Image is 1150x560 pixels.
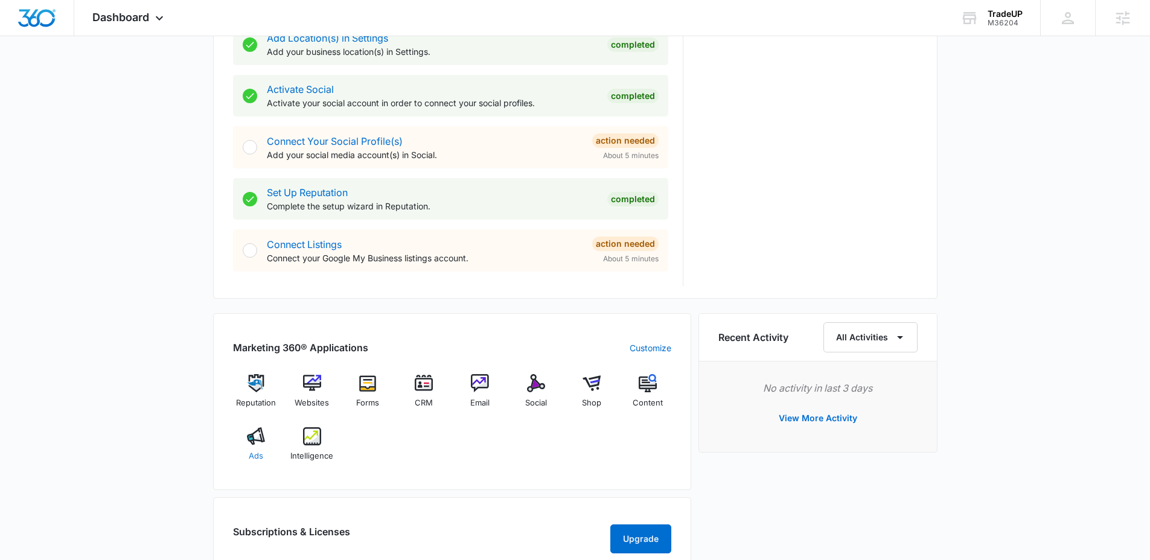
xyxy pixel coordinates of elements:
[295,397,329,409] span: Websites
[470,397,490,409] span: Email
[630,342,671,354] a: Customize
[610,524,671,553] button: Upgrade
[267,200,598,212] p: Complete the setup wizard in Reputation.
[513,374,559,418] a: Social
[582,397,601,409] span: Shop
[267,32,388,44] a: Add Location(s) in Settings
[592,133,659,148] div: Action Needed
[767,404,869,433] button: View More Activity
[92,11,149,24] span: Dashboard
[569,374,615,418] a: Shop
[345,374,391,418] a: Forms
[603,150,659,161] span: About 5 minutes
[603,253,659,264] span: About 5 minutes
[233,374,280,418] a: Reputation
[267,252,583,264] p: Connect your Google My Business listings account.
[607,192,659,206] div: Completed
[233,427,280,471] a: Ads
[718,381,918,395] p: No activity in last 3 days
[267,148,583,161] p: Add your social media account(s) in Social.
[988,9,1023,19] div: account name
[267,186,348,199] a: Set Up Reputation
[267,45,598,58] p: Add your business location(s) in Settings.
[457,374,503,418] a: Email
[592,237,659,251] div: Action Needed
[249,450,263,462] span: Ads
[267,135,403,147] a: Connect Your Social Profile(s)
[823,322,918,352] button: All Activities
[988,19,1023,27] div: account id
[401,374,447,418] a: CRM
[267,97,598,109] p: Activate your social account in order to connect your social profiles.
[415,397,433,409] span: CRM
[633,397,663,409] span: Content
[718,330,788,345] h6: Recent Activity
[267,238,342,250] a: Connect Listings
[525,397,547,409] span: Social
[233,524,350,549] h2: Subscriptions & Licenses
[289,374,335,418] a: Websites
[607,37,659,52] div: Completed
[267,83,334,95] a: Activate Social
[607,89,659,103] div: Completed
[625,374,671,418] a: Content
[236,397,276,409] span: Reputation
[290,450,333,462] span: Intelligence
[233,340,368,355] h2: Marketing 360® Applications
[356,397,379,409] span: Forms
[289,427,335,471] a: Intelligence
